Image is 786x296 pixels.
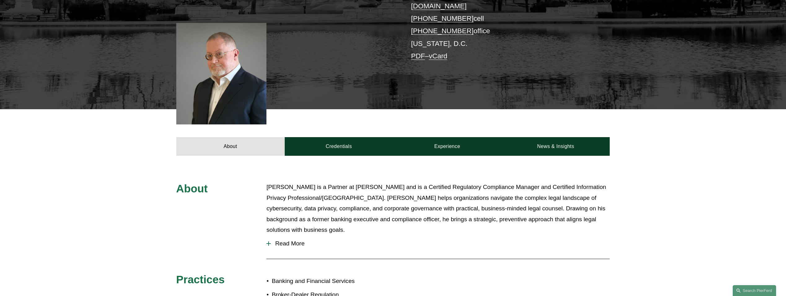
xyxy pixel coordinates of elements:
[266,182,610,235] p: [PERSON_NAME] is a Partner at [PERSON_NAME] and is a Certified Regulatory Compliance Manager and ...
[733,285,776,296] a: Search this site
[411,27,474,35] a: [PHONE_NUMBER]
[429,52,447,60] a: vCard
[411,52,425,60] a: PDF
[411,15,474,22] a: [PHONE_NUMBER]
[501,137,610,156] a: News & Insights
[266,235,610,252] button: Read More
[176,182,208,195] span: About
[176,137,285,156] a: About
[272,276,393,287] p: Banking and Financial Services
[285,137,393,156] a: Credentials
[176,273,225,285] span: Practices
[393,137,502,156] a: Experience
[271,240,610,247] span: Read More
